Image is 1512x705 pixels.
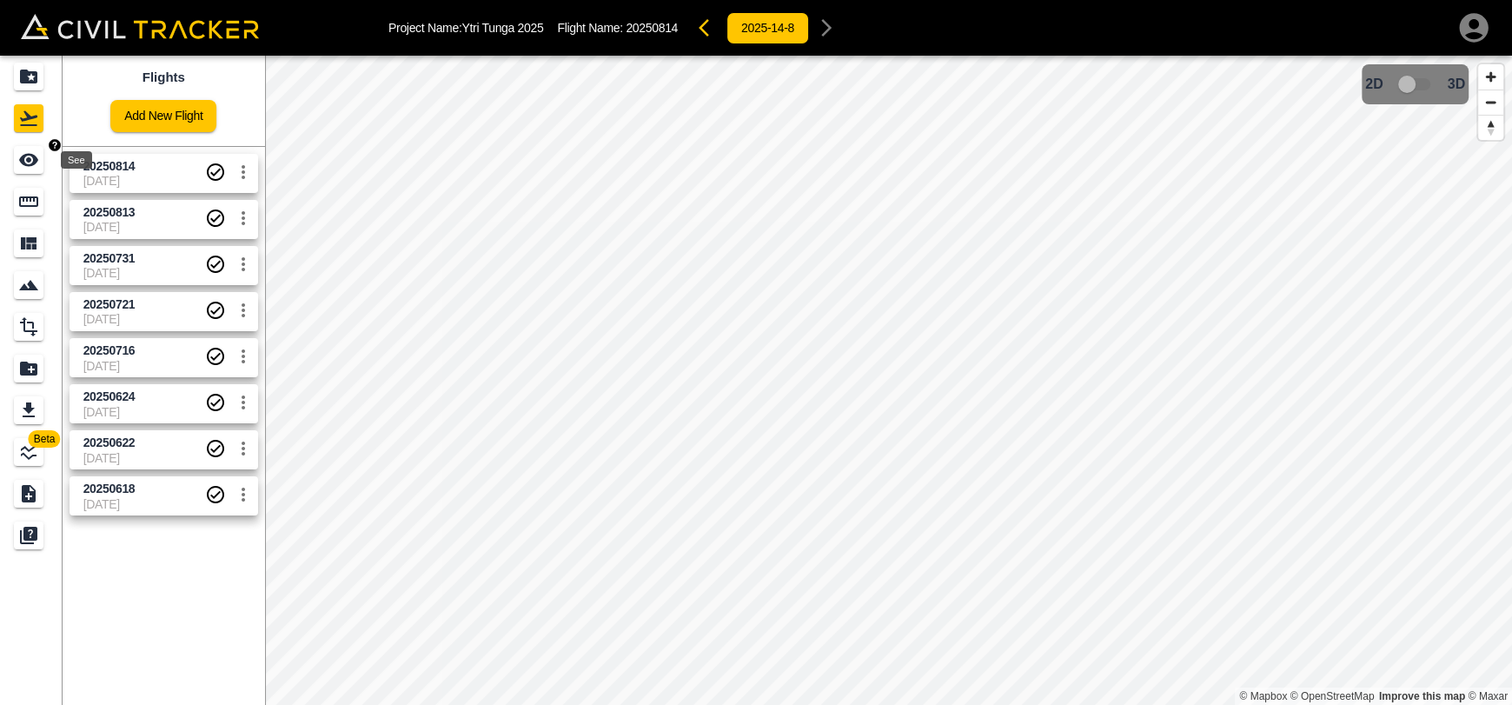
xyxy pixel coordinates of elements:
[1478,115,1503,140] button: Reset bearing to north
[1365,76,1383,92] span: 2D
[1448,76,1465,92] span: 3D
[1379,690,1465,702] a: Map feedback
[726,12,809,44] button: 2025-14-8
[265,56,1512,705] canvas: Map
[557,21,678,35] p: Flight Name:
[1239,690,1287,702] a: Mapbox
[626,21,678,35] span: 20250814
[1478,64,1503,90] button: Zoom in
[1468,690,1508,702] a: Maxar
[388,21,543,35] p: Project Name: Ytri Tunga 2025
[21,14,259,38] img: Civil Tracker
[1290,690,1375,702] a: OpenStreetMap
[1478,90,1503,115] button: Zoom out
[1390,68,1441,101] span: 3D model not uploaded yet
[61,151,92,169] div: See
